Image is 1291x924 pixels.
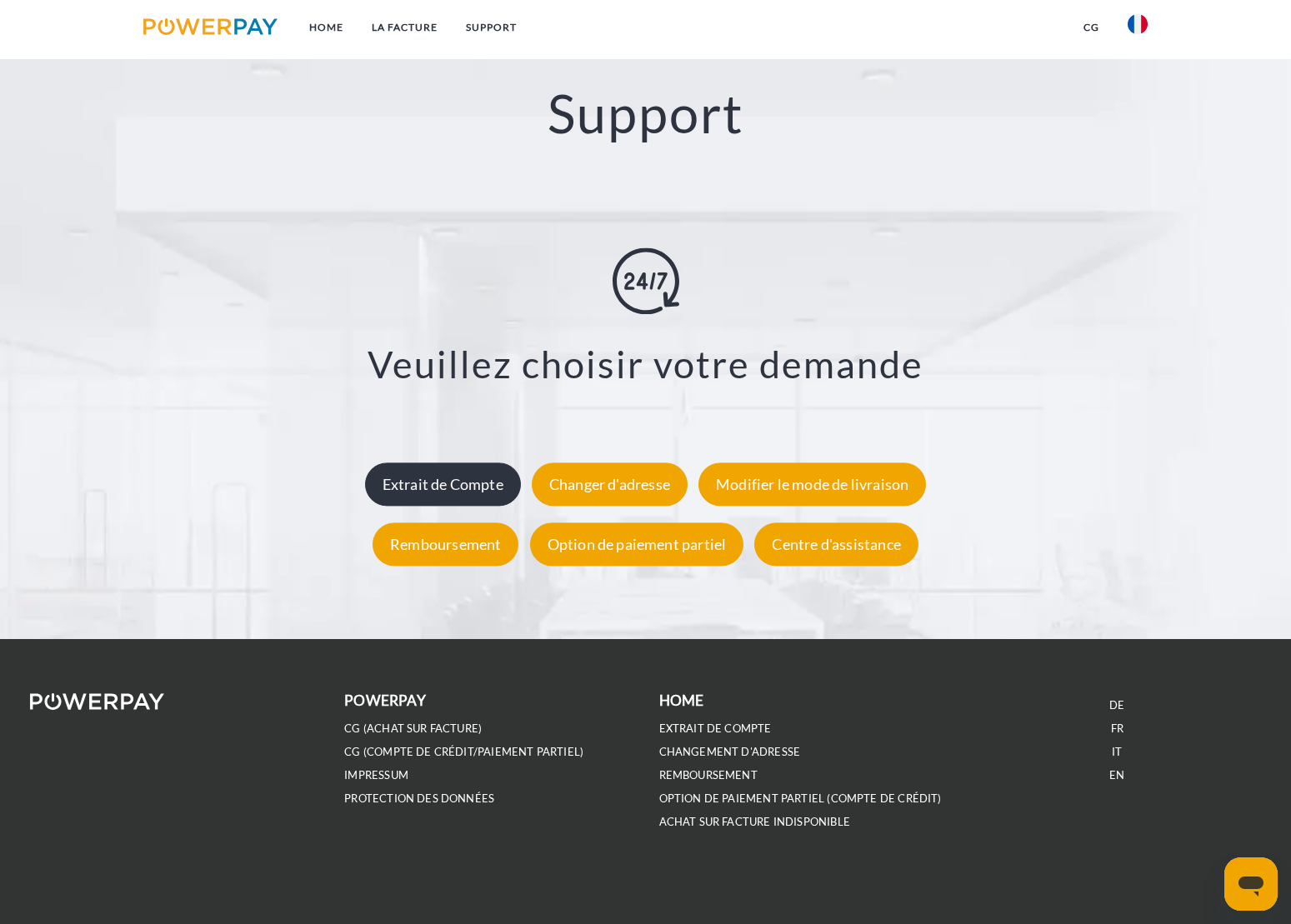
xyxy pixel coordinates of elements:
a: PROTECTION DES DONNÉES [344,792,494,806]
a: Changement d'adresse [659,745,801,759]
a: CG [1069,12,1113,42]
a: Centre d'assistance [750,535,922,553]
a: CG (achat sur facture) [344,722,482,736]
a: DE [1109,698,1124,712]
img: logo-powerpay.svg [143,18,278,35]
a: Changer d'adresse [528,475,692,493]
a: ACHAT SUR FACTURE INDISPONIBLE [659,815,850,829]
img: logo-powerpay-white.svg [30,693,164,710]
a: Extrait de Compte [361,475,525,493]
a: EXTRAIT DE COMPTE [659,722,772,736]
div: Option de paiement partiel [530,522,744,566]
h2: Support [64,81,1226,147]
iframe: Bouton de lancement de la fenêtre de messagerie [1224,857,1278,911]
h3: Veuillez choisir votre demande [85,342,1205,388]
div: Remboursement [373,522,518,566]
a: REMBOURSEMENT [659,768,758,782]
a: CG (Compte de crédit/paiement partiel) [344,745,583,759]
a: OPTION DE PAIEMENT PARTIEL (Compte de crédit) [659,792,942,806]
b: Home [659,692,704,709]
img: online-shopping.svg [613,248,679,315]
a: IT [1112,745,1122,759]
a: EN [1109,768,1124,782]
div: Extrait de Compte [365,462,521,506]
a: Remboursement [368,535,523,553]
a: FR [1111,722,1123,736]
div: Centre d'assistance [754,522,918,566]
a: Support [452,12,531,42]
a: Modifier le mode de livraison [694,475,930,493]
b: POWERPAY [344,692,425,709]
a: LA FACTURE [358,12,452,42]
div: Changer d'adresse [532,462,688,506]
img: fr [1128,14,1148,34]
a: IMPRESSUM [344,768,408,782]
a: Home [295,12,358,42]
div: Modifier le mode de livraison [698,462,926,506]
a: Option de paiement partiel [526,535,748,553]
